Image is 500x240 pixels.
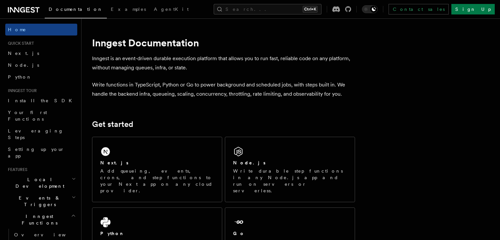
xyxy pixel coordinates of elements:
[5,41,34,46] span: Quick start
[100,159,129,166] h2: Next.js
[111,7,146,12] span: Examples
[225,137,355,202] a: Node.jsWrite durable step functions in any Node.js app and run on servers or serverless.
[150,2,193,18] a: AgentKit
[5,213,71,226] span: Inngest Functions
[8,62,39,68] span: Node.js
[389,4,449,14] a: Contact sales
[5,192,77,210] button: Events & Triggers
[8,51,39,56] span: Next.js
[5,95,77,107] a: Install the SDK
[233,159,266,166] h2: Node.js
[233,230,245,237] h2: Go
[5,195,72,208] span: Events & Triggers
[92,120,133,129] a: Get started
[45,2,107,18] a: Documentation
[49,7,103,12] span: Documentation
[92,80,355,99] p: Write functions in TypeScript, Python or Go to power background and scheduled jobs, with steps bu...
[5,176,72,189] span: Local Development
[5,107,77,125] a: Your first Functions
[154,7,189,12] span: AgentKit
[5,125,77,143] a: Leveraging Steps
[8,147,64,158] span: Setting up your app
[362,5,378,13] button: Toggle dark mode
[8,110,47,122] span: Your first Functions
[8,74,32,80] span: Python
[8,98,76,103] span: Install the SDK
[92,37,355,49] h1: Inngest Documentation
[5,143,77,162] a: Setting up your app
[14,232,82,237] span: Overview
[451,4,495,14] a: Sign Up
[107,2,150,18] a: Examples
[92,137,222,202] a: Next.jsAdd queueing, events, crons, and step functions to your Next app on any cloud provider.
[5,210,77,229] button: Inngest Functions
[233,168,347,194] p: Write durable step functions in any Node.js app and run on servers or serverless.
[214,4,321,14] button: Search...Ctrl+K
[8,128,63,140] span: Leveraging Steps
[5,174,77,192] button: Local Development
[5,24,77,36] a: Home
[5,59,77,71] a: Node.js
[92,54,355,72] p: Inngest is an event-driven durable execution platform that allows you to run fast, reliable code ...
[100,230,125,237] h2: Python
[8,26,26,33] span: Home
[5,71,77,83] a: Python
[100,168,214,194] p: Add queueing, events, crons, and step functions to your Next app on any cloud provider.
[5,167,27,172] span: Features
[5,47,77,59] a: Next.js
[5,88,37,93] span: Inngest tour
[303,6,318,12] kbd: Ctrl+K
